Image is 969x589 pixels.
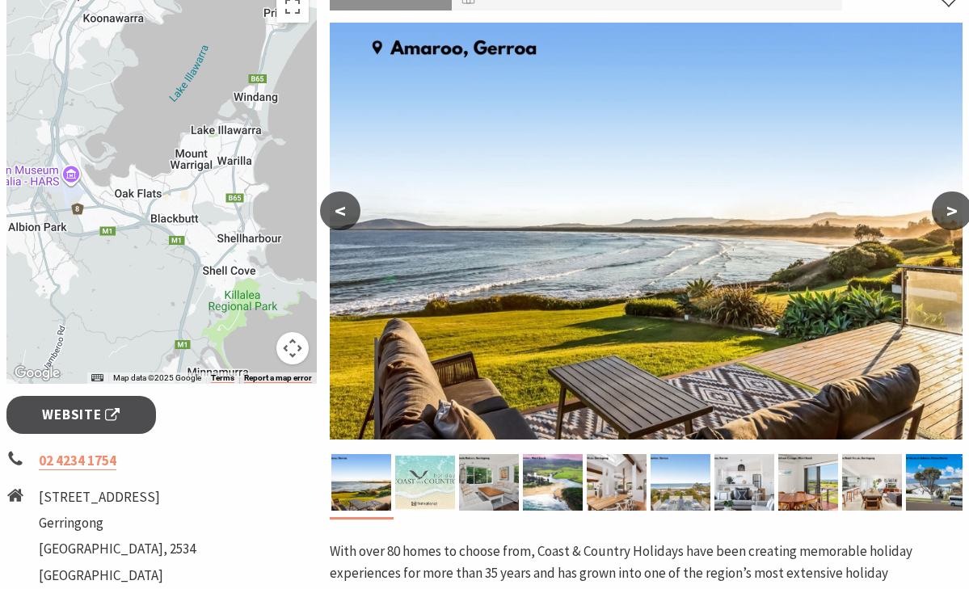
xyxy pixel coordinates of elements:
li: [GEOGRAPHIC_DATA], 2534 [39,538,196,560]
li: [GEOGRAPHIC_DATA] [39,565,196,587]
a: Report a map error [244,373,312,383]
button: Map camera controls [276,332,309,364]
a: 02 4234 1754 [39,452,116,470]
a: Open this area in Google Maps (opens a new window) [11,363,64,384]
li: [STREET_ADDRESS] [39,486,196,508]
a: Terms (opens in new tab) [211,373,234,383]
span: Website [42,404,120,426]
span: Map data ©2025 Google [113,373,201,382]
li: Gerringong [39,512,196,534]
button: Keyboard shortcuts [91,372,103,384]
a: Website [6,396,156,434]
button: < [320,191,360,230]
img: Google [11,363,64,384]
